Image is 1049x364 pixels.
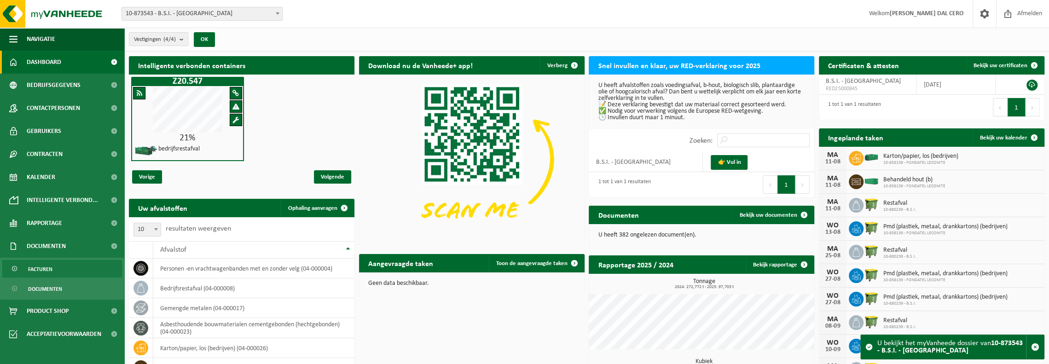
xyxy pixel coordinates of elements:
img: HK-XZ-20-GN-01 [134,145,157,156]
p: U heeft afvalstoffen zoals voedingsafval, b-hout, biologisch slib, plantaardige olie of hoogcalor... [598,82,805,121]
span: 10-880239 - B.S.I. [883,301,1007,306]
div: 27-08 [823,276,842,283]
span: Intelligente verbond... [27,189,98,212]
span: Bekijk uw documenten [740,212,797,218]
h2: Download nu de Vanheede+ app! [359,56,482,74]
span: Contactpersonen [27,97,80,120]
span: Bekijk uw certificaten [974,63,1027,69]
span: Pmd (plastiek, metaal, drankkartons) (bedrijven) [883,270,1007,277]
div: U bekijkt het myVanheede dossier van [877,335,1026,359]
td: karton/papier, los (bedrijven) (04-000026) [153,338,354,358]
div: 13-08 [823,229,842,236]
p: U heeft 382 ongelezen document(en). [598,232,805,238]
div: MA [823,316,842,323]
div: 1 tot 1 van 1 resultaten [823,97,881,117]
div: WO [823,269,842,276]
span: Restafval [883,247,916,254]
h2: Rapportage 2025 / 2024 [589,255,682,273]
button: Verberg [540,56,584,75]
button: Previous [993,98,1008,116]
span: Restafval [883,200,916,207]
span: Vorige [132,170,162,184]
span: 10-880239 - B.S.I. [883,254,916,260]
h2: Documenten [589,206,648,224]
label: Zoeken: [690,137,713,144]
span: 10-880239 - B.S.I. [883,324,916,330]
img: Download de VHEPlus App [359,75,585,243]
a: Bekijk rapportage [746,255,813,274]
h4: bedrijfsrestafval [158,146,200,152]
p: Geen data beschikbaar. [368,280,575,287]
button: Previous [763,175,777,194]
count: (4/4) [163,36,176,42]
img: WB-1100-HPE-GN-50 [864,220,879,236]
h2: Intelligente verbonden containers [129,56,354,74]
a: Facturen [2,260,122,277]
span: RED25000845 [826,85,909,92]
label: resultaten weergeven [166,225,231,232]
a: Ophaling aanvragen [281,199,354,217]
span: Dashboard [27,51,61,74]
div: MA [823,151,842,159]
span: Contracten [27,143,63,166]
span: Pmd (plastiek, metaal, drankkartons) (bedrijven) [883,294,1007,301]
button: 1 [1008,98,1026,116]
a: Toon de aangevraagde taken [489,254,584,272]
div: 11-08 [823,206,842,212]
div: MA [823,198,842,206]
div: WO [823,292,842,300]
span: Karton/papier, los (bedrijven) [883,153,958,160]
span: 10 [133,223,161,237]
span: Toon de aangevraagde taken [496,260,568,266]
span: 10-858139 - FONDATEL LECOMTE [883,231,1007,236]
h2: Snel invullen en klaar, uw RED-verklaring voor 2025 [589,56,769,74]
button: Next [1026,98,1040,116]
a: Bekijk uw kalender [973,128,1043,147]
span: Product Shop [27,300,69,323]
strong: [PERSON_NAME] DAL CERO [890,10,963,17]
h2: Aangevraagde taken [359,254,442,272]
h2: Ingeplande taken [819,128,892,146]
span: Restafval [883,317,916,324]
span: 10-880239 - B.S.I. [883,207,916,213]
div: 11-08 [823,159,842,165]
div: WO [823,222,842,229]
div: MA [823,245,842,253]
a: Bekijk uw certificaten [966,56,1043,75]
div: WO [823,339,842,347]
td: [DATE] [916,75,996,95]
h2: Uw afvalstoffen [129,199,197,217]
img: WB-1100-HPE-GN-50 [864,196,879,212]
span: Gebruikers [27,120,61,143]
h2: Certificaten & attesten [819,56,908,74]
span: Behandeld hout (b) [883,176,945,184]
span: Bedrijfsgegevens [27,74,81,97]
img: WB-1100-HPE-GN-50 [864,243,879,259]
div: 08-09 [823,323,842,329]
span: Rapportage [27,212,62,235]
span: Bekijk uw kalender [980,135,1027,141]
span: 10-873543 - B.S.I. - SENEFFE [122,7,282,20]
span: Afvalstof [160,246,186,254]
h1: Z20.547 [133,77,242,86]
span: Facturen [28,260,52,278]
span: Kalender [27,166,55,189]
span: 10-873543 - B.S.I. - SENEFFE [122,7,283,21]
div: 25-08 [823,253,842,259]
div: MA [823,175,842,182]
div: 21% [132,133,243,143]
div: 11-08 [823,182,842,189]
img: WB-1100-HPE-GN-50 [864,267,879,283]
h3: Tonnage [593,278,814,289]
div: 10-09 [823,347,842,353]
span: B.S.I. - [GEOGRAPHIC_DATA] [826,78,900,85]
span: Documenten [27,235,66,258]
div: 27-08 [823,300,842,306]
img: HK-XZ-20-GN-00 [864,150,879,165]
span: Ophaling aanvragen [288,205,337,211]
span: 10-858139 - FONDATEL LECOMTE [883,277,1007,283]
a: 👉 Vul in [711,155,748,170]
span: Acceptatievoorwaarden [27,323,101,346]
a: Documenten [2,280,122,297]
img: WB-1100-HPE-GN-50 [864,314,879,329]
